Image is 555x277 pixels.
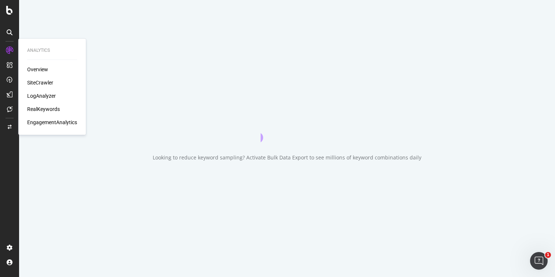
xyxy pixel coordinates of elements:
[27,105,60,113] a: RealKeywords
[530,252,548,270] iframe: Intercom live chat
[27,119,77,126] a: EngagementAnalytics
[153,154,421,161] div: Looking to reduce keyword sampling? Activate Bulk Data Export to see millions of keyword combinat...
[27,47,77,54] div: Analytics
[27,79,53,86] a: SiteCrawler
[27,66,48,73] a: Overview
[27,92,56,100] a: LogAnalyzer
[545,252,551,258] span: 1
[261,116,313,142] div: animation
